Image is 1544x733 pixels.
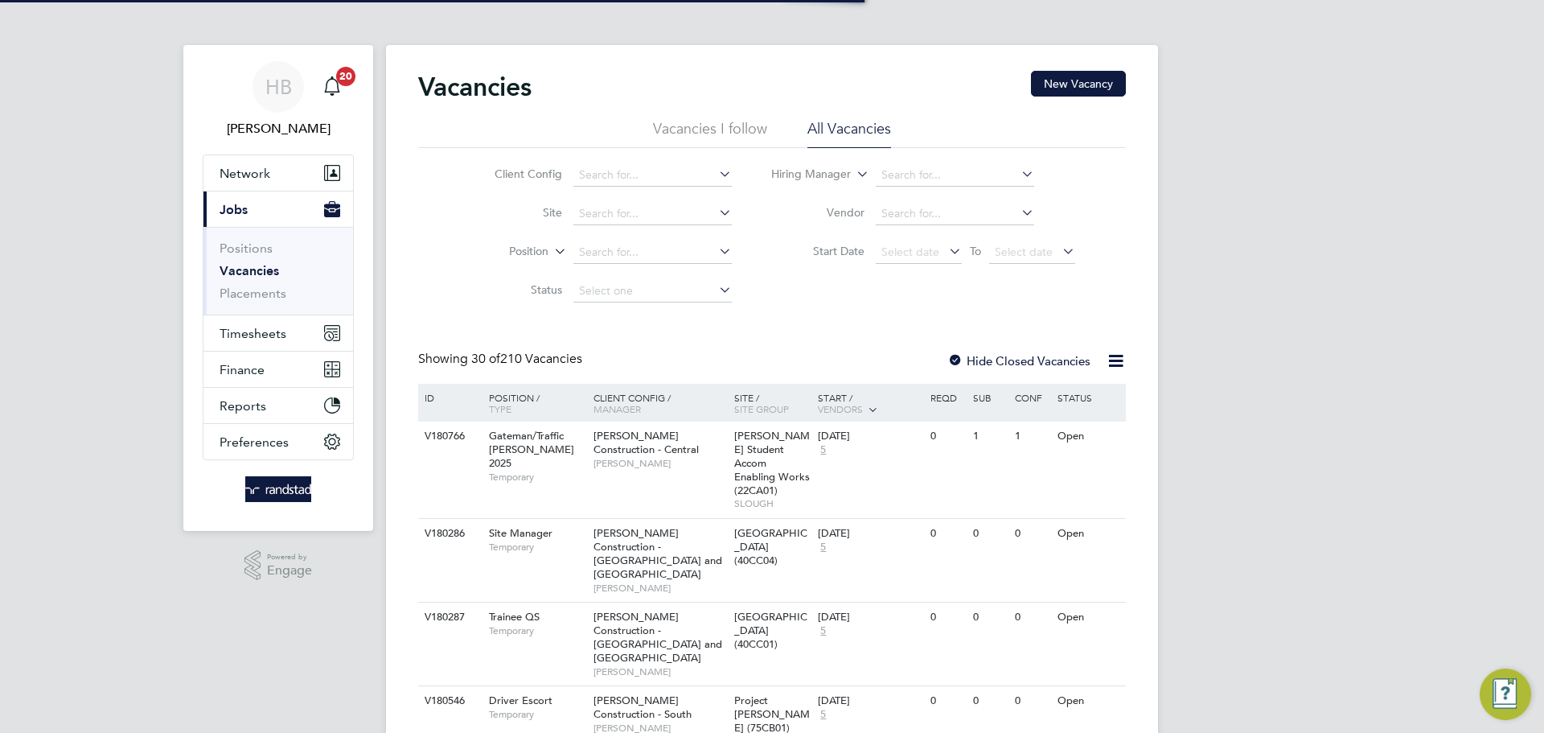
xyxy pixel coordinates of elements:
[1031,71,1126,97] button: New Vacancy
[245,476,312,502] img: randstad-logo-retina.png
[1053,519,1123,549] div: Open
[265,76,292,97] span: HB
[876,203,1034,225] input: Search for...
[772,205,864,220] label: Vendor
[203,352,353,387] button: Finance
[470,167,562,181] label: Client Config
[203,227,353,315] div: Jobs
[593,402,641,415] span: Manager
[203,119,354,138] span: Hela Baker
[807,119,891,148] li: All Vacancies
[772,244,864,258] label: Start Date
[489,429,574,470] span: Gateman/Traffic [PERSON_NAME] 2025
[220,241,273,256] a: Positions
[244,550,313,581] a: Powered byEngage
[593,457,726,470] span: [PERSON_NAME]
[947,353,1090,369] label: Hide Closed Vacancies
[220,202,248,217] span: Jobs
[1053,422,1123,451] div: Open
[969,519,1011,549] div: 0
[593,694,692,721] span: [PERSON_NAME] Construction - South
[471,351,500,367] span: 30 of
[316,61,348,113] a: 20
[183,45,373,531] nav: Main navigation
[203,315,353,351] button: Timesheets
[1011,384,1053,411] div: Conf
[734,610,807,651] span: [GEOGRAPHIC_DATA] (40CC01)
[881,245,939,259] span: Select date
[818,694,922,708] div: [DATE]
[418,71,532,103] h2: Vacancies
[1053,603,1123,632] div: Open
[926,686,968,716] div: 0
[470,282,562,297] label: Status
[421,519,477,549] div: V180286
[573,280,732,303] input: Select one
[814,384,926,424] div: Start /
[489,526,552,540] span: Site Manager
[1011,603,1053,632] div: 0
[734,402,789,415] span: Site Group
[471,351,582,367] span: 210 Vacancies
[969,686,1011,716] div: 0
[593,610,722,665] span: [PERSON_NAME] Construction - [GEOGRAPHIC_DATA] and [GEOGRAPHIC_DATA]
[1011,422,1053,451] div: 1
[489,694,552,707] span: Driver Escort
[818,527,922,541] div: [DATE]
[818,708,828,722] span: 5
[593,582,726,595] span: [PERSON_NAME]
[470,205,562,220] label: Site
[573,203,732,225] input: Search for...
[456,244,548,260] label: Position
[926,603,968,632] div: 0
[734,497,811,510] span: SLOUGH
[220,434,289,450] span: Preferences
[876,164,1034,187] input: Search for...
[220,362,265,377] span: Finance
[203,61,354,138] a: HB[PERSON_NAME]
[758,167,851,183] label: Hiring Manager
[336,67,355,86] span: 20
[969,422,1011,451] div: 1
[421,422,477,451] div: V180766
[489,471,585,484] span: Temporary
[818,443,828,457] span: 5
[220,263,279,278] a: Vacancies
[421,384,477,411] div: ID
[203,388,353,423] button: Reports
[573,241,732,264] input: Search for...
[489,402,511,415] span: Type
[267,550,312,564] span: Powered by
[593,665,726,678] span: [PERSON_NAME]
[220,326,286,341] span: Timesheets
[818,624,828,638] span: 5
[818,402,863,415] span: Vendors
[593,429,699,456] span: [PERSON_NAME] Construction - Central
[818,611,922,624] div: [DATE]
[220,166,270,181] span: Network
[730,384,815,422] div: Site /
[926,519,968,549] div: 0
[477,384,589,422] div: Position /
[418,351,585,368] div: Showing
[489,541,585,554] span: Temporary
[589,384,730,422] div: Client Config /
[1053,384,1123,411] div: Status
[1011,686,1053,716] div: 0
[1011,519,1053,549] div: 0
[203,424,353,459] button: Preferences
[489,708,585,721] span: Temporary
[421,603,477,632] div: V180287
[573,164,732,187] input: Search for...
[489,610,540,624] span: Trainee QS
[995,245,1053,259] span: Select date
[818,430,922,443] div: [DATE]
[489,624,585,637] span: Temporary
[220,398,266,414] span: Reports
[267,564,312,578] span: Engage
[203,191,353,227] button: Jobs
[1053,686,1123,716] div: Open
[203,155,353,191] button: Network
[969,384,1011,411] div: Sub
[969,603,1011,632] div: 0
